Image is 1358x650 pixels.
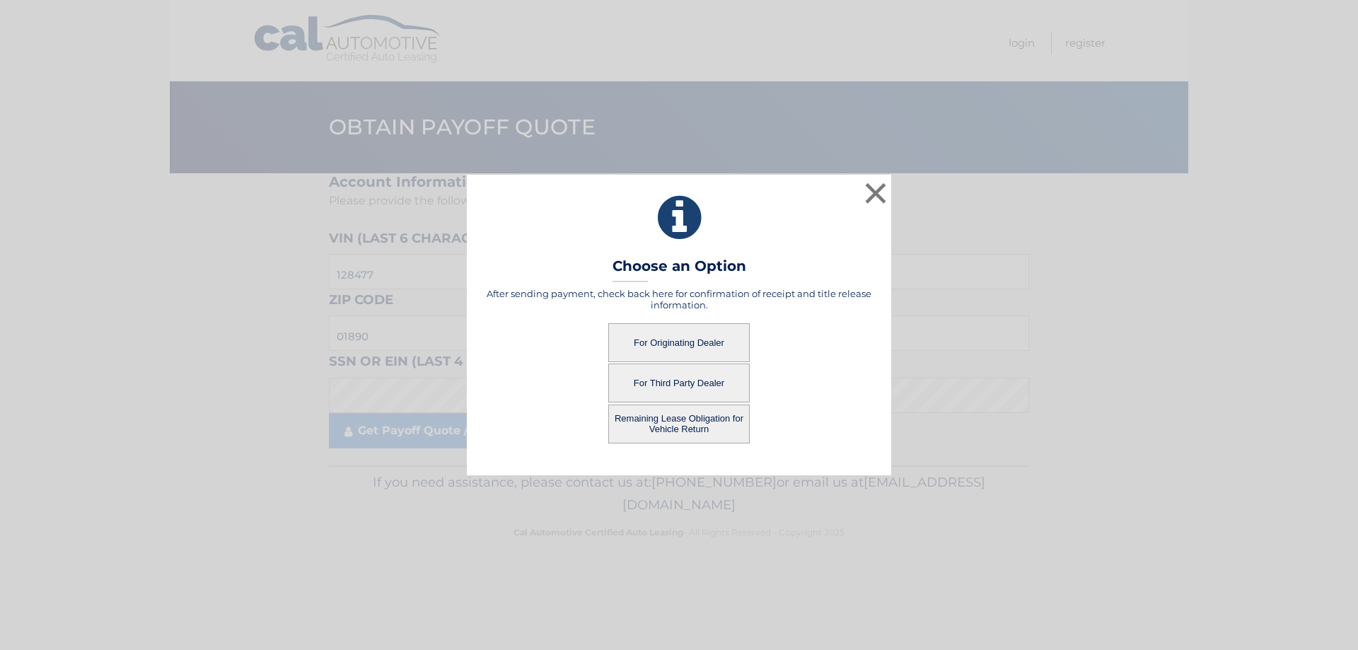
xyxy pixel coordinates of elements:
button: For Originating Dealer [608,323,750,362]
h3: Choose an Option [613,257,746,282]
button: × [861,179,890,207]
h5: After sending payment, check back here for confirmation of receipt and title release information. [484,288,874,311]
button: For Third Party Dealer [608,364,750,402]
button: Remaining Lease Obligation for Vehicle Return [608,405,750,443]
